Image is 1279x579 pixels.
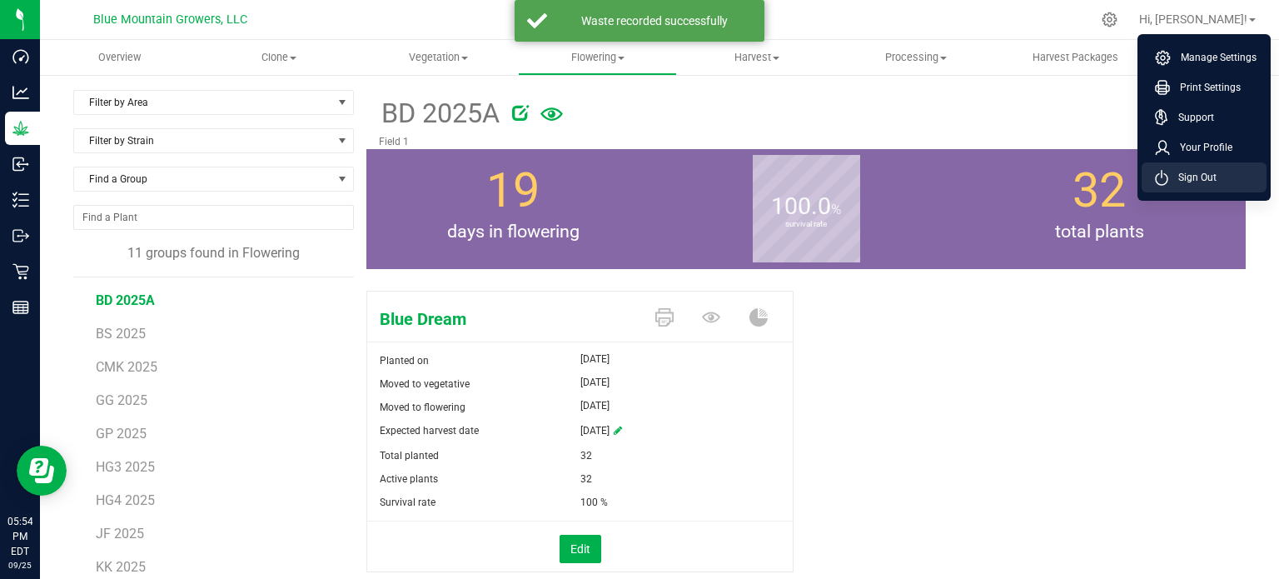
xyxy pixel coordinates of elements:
span: 32 [1072,162,1126,218]
p: 05:54 PM EDT [7,514,32,559]
span: select [332,91,353,114]
span: Moved to vegetative [380,378,470,390]
span: Clone [200,50,357,65]
a: Processing [837,40,996,75]
div: Waste recorded successfully [556,12,752,29]
inline-svg: Analytics [12,84,29,101]
span: Processing [838,50,995,65]
span: GG 2025 [96,392,147,408]
inline-svg: Dashboard [12,48,29,65]
span: total plants [953,219,1246,246]
span: Manage Settings [1171,49,1257,66]
inline-svg: Reports [12,299,29,316]
button: Edit [560,535,601,563]
span: HG4 2025 [96,492,155,508]
span: [DATE] [580,419,610,444]
a: Support [1155,109,1260,126]
a: Harvest [677,40,836,75]
span: Active plants [380,473,438,485]
span: Survival rate [380,497,435,508]
inline-svg: Outbound [12,227,29,244]
inline-svg: Grow [12,120,29,137]
span: Total planted [380,450,439,462]
span: Blue Mountain Growers, LLC [93,12,247,27]
span: Flowering [519,50,676,65]
span: Find a Group [74,167,332,191]
span: [DATE] [580,372,610,392]
span: Expected harvest date [380,425,479,437]
span: JF 2025 [96,526,144,542]
span: HG3 2025 [96,459,155,475]
span: BD 2025A [379,93,500,134]
div: 11 groups found in Flowering [73,243,354,263]
a: Vegetation [359,40,518,75]
inline-svg: Inbound [12,156,29,172]
group-info-box: Survival rate [672,149,940,269]
span: Moved to flowering [380,402,465,413]
span: Sign Out [1168,169,1217,186]
span: Harvest [678,50,835,65]
a: Overview [40,40,199,75]
span: 32 [580,444,592,467]
iframe: Resource center [17,446,67,496]
p: Field 1 [379,134,1087,149]
span: Your Profile [1170,139,1232,156]
a: Harvest Packages [996,40,1155,75]
span: days in flowering [366,219,659,246]
span: CMK 2025 [96,359,157,375]
span: Overview [76,50,163,65]
group-info-box: Days in flowering [379,149,647,269]
span: Hi, [PERSON_NAME]! [1139,12,1247,26]
inline-svg: Retail [12,263,29,280]
span: Support [1168,109,1214,126]
a: Clone [199,40,358,75]
span: Planted on [380,355,429,367]
span: Blue Dream [367,307,643,332]
span: 19 [486,162,540,218]
span: Print Settings [1170,79,1241,96]
span: KK 2025 [96,559,146,575]
span: [DATE] [580,396,610,416]
group-info-box: Total number of plants [965,149,1233,269]
span: [DATE] [580,349,610,369]
span: BS 2025 [96,326,146,342]
p: 09/25 [7,559,32,572]
b: survival rate [753,150,860,299]
div: Manage settings [1099,12,1120,27]
input: NO DATA FOUND [74,206,353,229]
span: Harvest Packages [1010,50,1141,65]
span: BD 2025A [96,292,155,308]
span: 100 % [580,491,608,514]
span: 32 [580,467,592,491]
a: Flowering [518,40,677,75]
inline-svg: Inventory [12,192,29,208]
span: Filter by Area [74,91,332,114]
span: Filter by Strain [74,129,332,152]
span: Vegetation [360,50,517,65]
span: GP 2025 [96,426,147,442]
li: Sign Out [1142,162,1267,192]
